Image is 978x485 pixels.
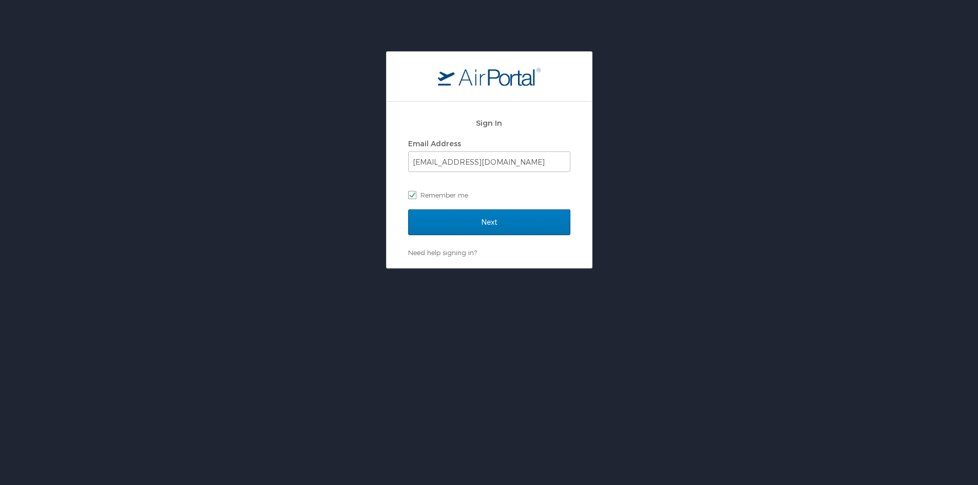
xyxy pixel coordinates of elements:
label: Email Address [408,139,461,148]
h2: Sign In [408,117,570,129]
input: Next [408,209,570,235]
img: logo [438,67,541,86]
a: Need help signing in? [408,248,477,257]
label: Remember me [408,187,570,203]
